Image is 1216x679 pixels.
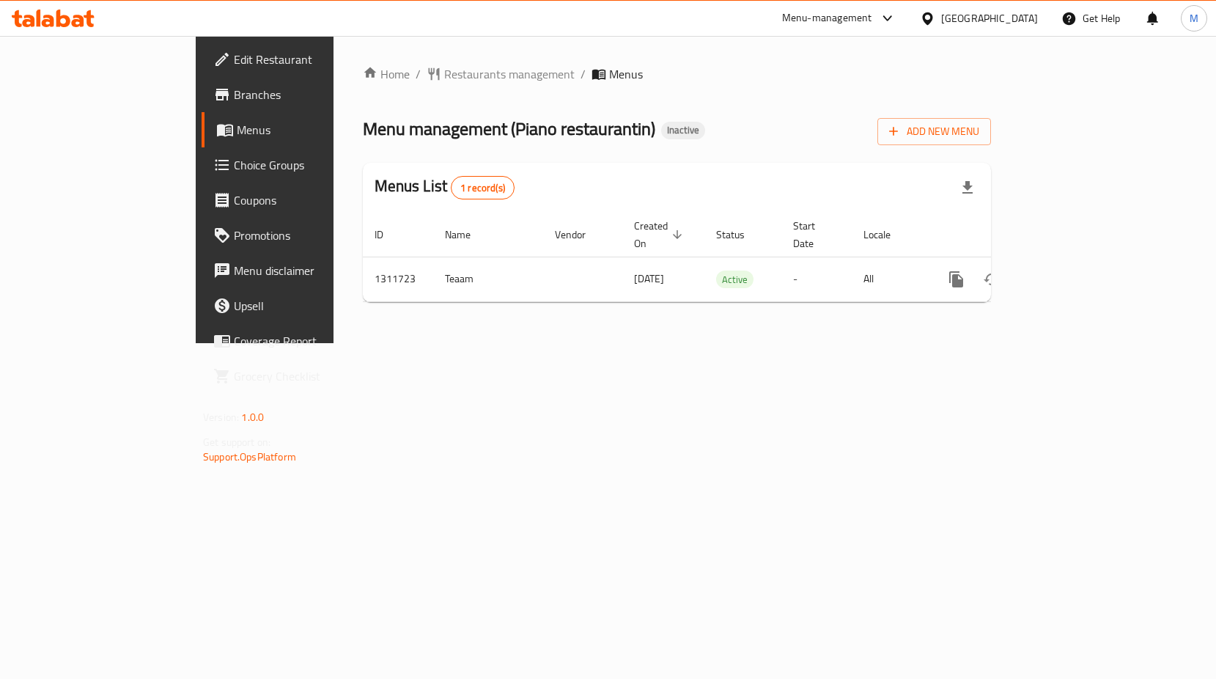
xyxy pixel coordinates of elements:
td: All [852,257,927,301]
span: Promotions [234,227,387,244]
span: Grocery Checklist [234,367,387,385]
span: Vendor [555,226,605,243]
table: enhanced table [363,213,1091,302]
span: Add New Menu [889,122,979,141]
h2: Menus List [375,175,515,199]
span: M [1190,10,1198,26]
span: 1 record(s) [452,181,514,195]
td: - [781,257,852,301]
span: Locale [863,226,910,243]
span: Start Date [793,217,834,252]
span: Branches [234,86,387,103]
span: Version: [203,408,239,427]
nav: breadcrumb [363,65,991,83]
span: Menu management ( Piano restaurantin ) [363,112,655,145]
a: Upsell [202,288,399,323]
div: Menu-management [782,10,872,27]
span: Created On [634,217,687,252]
a: Menus [202,112,399,147]
div: Total records count [451,176,515,199]
a: Branches [202,77,399,112]
button: Add New Menu [877,118,991,145]
a: Support.OpsPlatform [203,447,296,466]
a: Coverage Report [202,323,399,359]
span: Inactive [661,124,705,136]
span: Coupons [234,191,387,209]
span: Upsell [234,297,387,315]
a: Grocery Checklist [202,359,399,394]
button: Change Status [974,262,1009,297]
button: more [939,262,974,297]
span: Menu disclaimer [234,262,387,279]
span: Menus [237,121,387,139]
span: Active [716,271,753,288]
span: Restaurants management [444,65,575,83]
li: / [581,65,586,83]
li: / [416,65,421,83]
span: ID [375,226,402,243]
span: Get support on: [203,433,270,452]
span: Edit Restaurant [234,51,387,68]
span: Choice Groups [234,156,387,174]
a: Choice Groups [202,147,399,183]
a: Promotions [202,218,399,253]
div: Export file [950,170,985,205]
a: Restaurants management [427,65,575,83]
td: Teaam [433,257,543,301]
span: Status [716,226,764,243]
span: Coverage Report [234,332,387,350]
span: [DATE] [634,269,664,288]
a: Menu disclaimer [202,253,399,288]
div: Active [716,271,753,288]
div: Inactive [661,122,705,139]
a: Edit Restaurant [202,42,399,77]
span: Name [445,226,490,243]
a: Coupons [202,183,399,218]
span: 1.0.0 [241,408,264,427]
div: [GEOGRAPHIC_DATA] [941,10,1038,26]
span: Menus [609,65,643,83]
th: Actions [927,213,1091,257]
